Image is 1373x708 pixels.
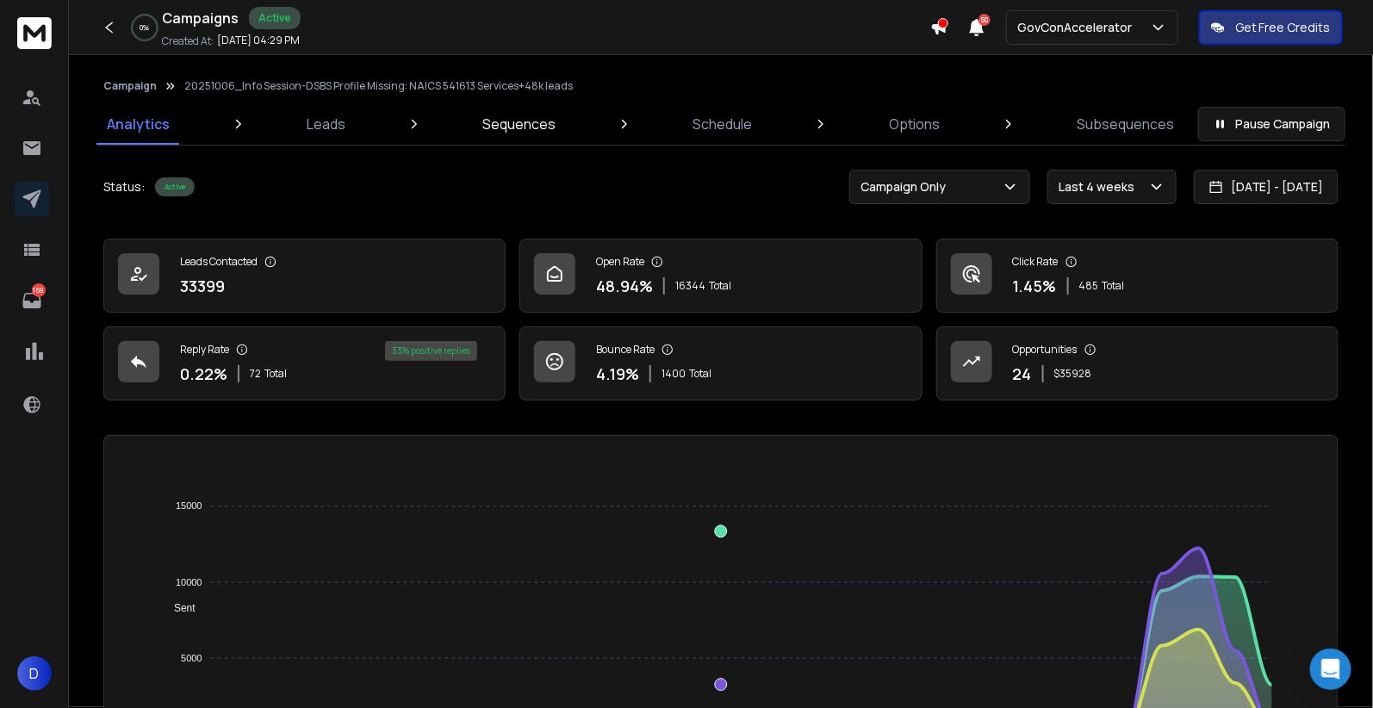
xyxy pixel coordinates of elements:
p: 33399 [180,274,225,298]
p: 20251006_Info Session-DSBS Profile Missing: NAICS 541613 Services+48k leads [184,79,573,93]
a: Sequences [472,103,566,145]
a: Options [879,103,950,145]
span: 50 [978,14,991,26]
h1: Campaigns [162,8,239,28]
p: Get Free Credits [1235,19,1331,36]
span: 16344 [675,279,705,293]
p: 4.19 % [596,362,639,386]
span: 1400 [662,367,686,381]
p: Last 4 weeks [1059,178,1141,196]
a: Analytics [96,103,180,145]
p: Options [889,114,940,134]
p: GovConAccelerator [1017,19,1139,36]
p: 0.22 % [180,362,227,386]
p: Opportunities [1013,343,1078,357]
p: 1.45 % [1013,274,1057,298]
p: Leads Contacted [180,255,258,269]
p: Campaign Only [860,178,953,196]
a: Leads [296,103,356,145]
button: Campaign [103,79,157,93]
p: Leads [307,114,345,134]
button: Pause Campaign [1198,107,1345,141]
div: 33 % positive replies [385,341,477,361]
a: Open Rate48.94%16344Total [519,239,922,313]
span: 72 [250,367,261,381]
p: 48.94 % [596,274,653,298]
p: Sequences [482,114,556,134]
a: Bounce Rate4.19%1400Total [519,326,922,401]
p: Status: [103,178,145,196]
a: Opportunities24$35928 [936,326,1339,401]
p: Subsequences [1077,114,1174,134]
tspan: 15000 [176,501,202,512]
button: [DATE] - [DATE] [1194,170,1339,204]
p: Reply Rate [180,343,229,357]
p: Click Rate [1013,255,1059,269]
p: $ 35928 [1054,367,1092,381]
div: Open Intercom Messenger [1310,649,1351,690]
button: D [17,656,52,691]
span: Total [709,279,731,293]
tspan: 10000 [176,577,202,587]
a: Subsequences [1066,103,1184,145]
a: Schedule [682,103,762,145]
p: 0 % [140,22,150,33]
a: 159 [15,283,49,318]
p: 159 [32,283,46,297]
a: Click Rate1.45%485Total [936,239,1339,313]
a: Reply Rate0.22%72Total33% positive replies [103,326,506,401]
p: Analytics [107,114,170,134]
p: Created At: [162,34,214,48]
span: 485 [1079,279,1099,293]
p: Bounce Rate [596,343,655,357]
span: Total [689,367,711,381]
p: Open Rate [596,255,644,269]
div: Active [155,177,195,196]
button: Get Free Credits [1199,10,1343,45]
p: 24 [1013,362,1032,386]
span: Total [264,367,287,381]
a: Leads Contacted33399 [103,239,506,313]
tspan: 5000 [181,653,202,663]
span: Total [1103,279,1125,293]
p: Schedule [693,114,752,134]
p: [DATE] 04:29 PM [217,34,300,47]
span: Sent [161,602,196,614]
div: Active [249,7,301,29]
